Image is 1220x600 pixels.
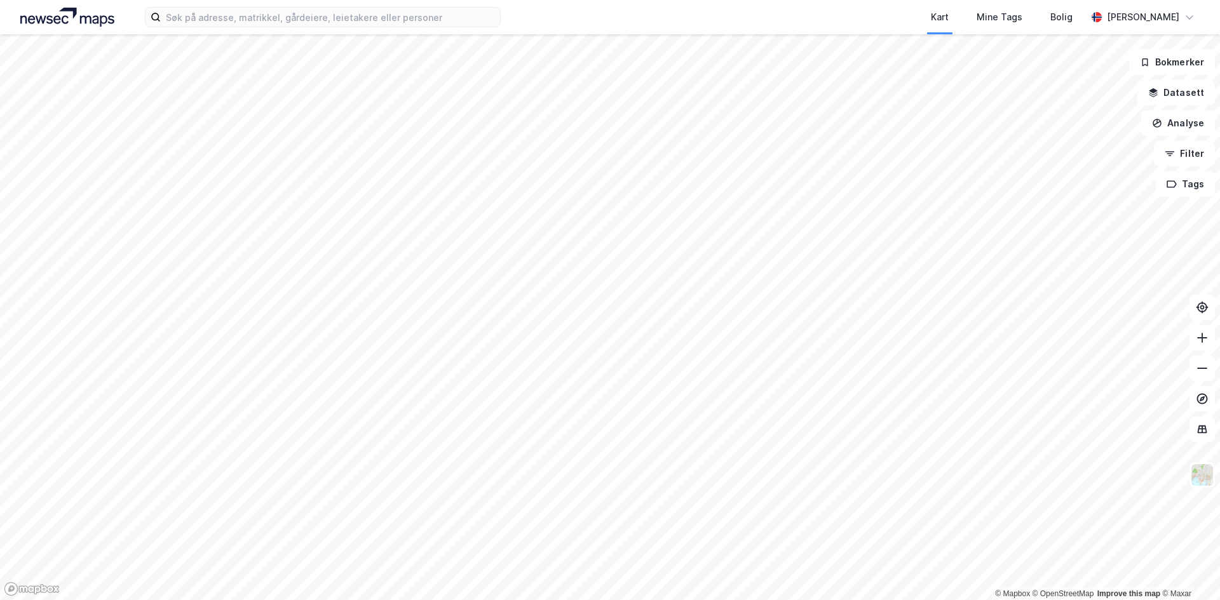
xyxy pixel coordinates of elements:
a: Mapbox [995,589,1030,598]
div: Kart [931,10,949,25]
a: OpenStreetMap [1033,589,1094,598]
input: Søk på adresse, matrikkel, gårdeiere, leietakere eller personer [161,8,500,27]
a: Improve this map [1097,589,1160,598]
img: Z [1190,463,1214,487]
div: Kontrollprogram for chat [1156,539,1220,600]
img: logo.a4113a55bc3d86da70a041830d287a7e.svg [20,8,114,27]
button: Bokmerker [1129,50,1215,75]
button: Analyse [1141,110,1215,136]
iframe: Chat Widget [1156,539,1220,600]
a: Mapbox homepage [4,582,60,596]
div: Mine Tags [977,10,1022,25]
div: [PERSON_NAME] [1107,10,1179,25]
button: Datasett [1137,80,1215,105]
button: Filter [1154,141,1215,166]
div: Bolig [1050,10,1073,25]
button: Tags [1156,171,1215,197]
